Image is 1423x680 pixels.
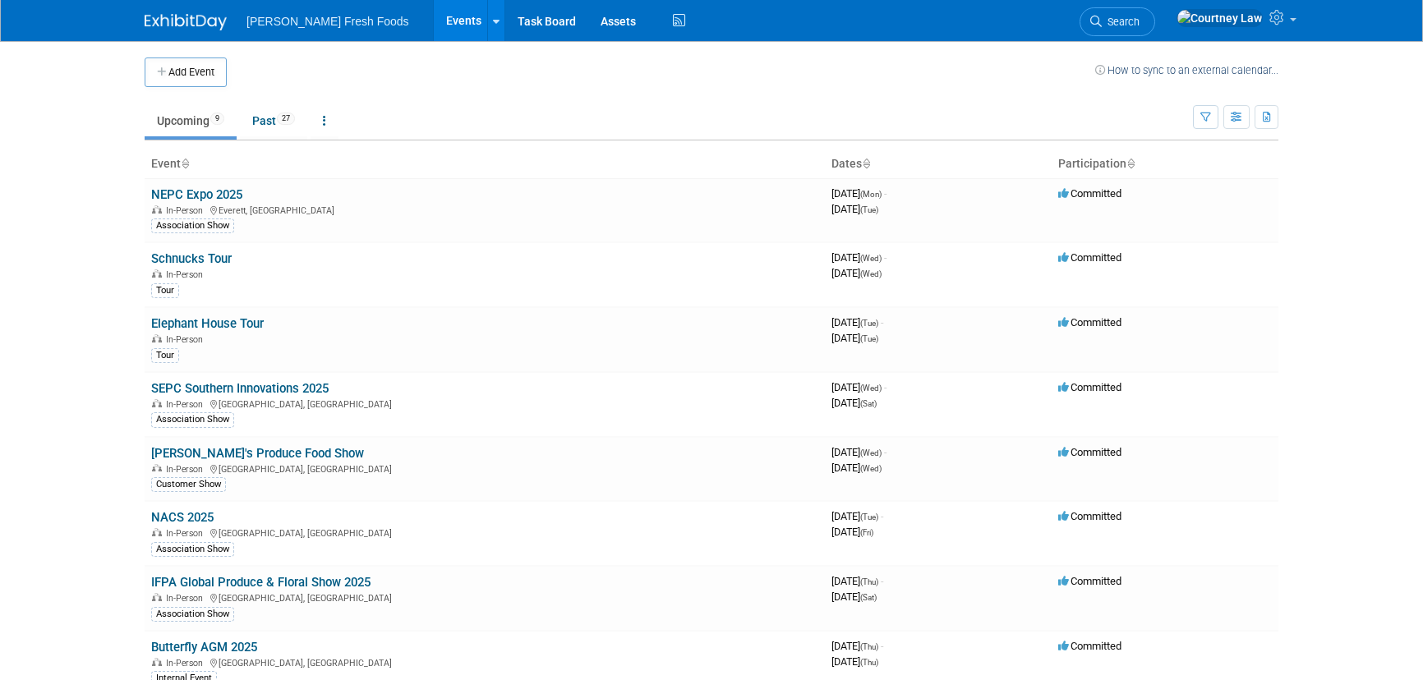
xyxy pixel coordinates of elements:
a: [PERSON_NAME]'s Produce Food Show [151,446,364,461]
a: Butterfly AGM 2025 [151,640,257,655]
span: In-Person [166,399,208,410]
span: In-Person [166,464,208,475]
a: How to sync to an external calendar... [1095,64,1278,76]
a: SEPC Southern Innovations 2025 [151,381,329,396]
a: Sort by Start Date [862,157,870,170]
span: [DATE] [831,655,878,668]
span: [DATE] [831,267,882,279]
span: (Sat) [860,593,877,602]
span: [DATE] [831,316,883,329]
img: In-Person Event [152,528,162,536]
span: [DATE] [831,640,883,652]
div: [GEOGRAPHIC_DATA], [GEOGRAPHIC_DATA] [151,397,818,410]
span: (Wed) [860,269,882,278]
th: Participation [1052,150,1278,178]
span: (Wed) [860,464,882,473]
div: [GEOGRAPHIC_DATA], [GEOGRAPHIC_DATA] [151,526,818,539]
button: Add Event [145,57,227,87]
a: Search [1080,7,1155,36]
span: (Tue) [860,319,878,328]
a: Sort by Event Name [181,157,189,170]
span: (Wed) [860,254,882,263]
img: In-Person Event [152,334,162,342]
a: Sort by Participation Type [1126,157,1135,170]
div: [GEOGRAPHIC_DATA], [GEOGRAPHIC_DATA] [151,590,818,604]
span: In-Person [166,334,208,345]
span: (Mon) [860,190,882,199]
div: Association Show [151,412,234,427]
a: Elephant House Tour [151,316,264,331]
span: (Tue) [860,205,878,214]
span: Committed [1058,251,1121,264]
a: Upcoming9 [145,105,237,136]
span: Committed [1058,187,1121,200]
img: In-Person Event [152,464,162,472]
span: [DATE] [831,462,882,474]
span: In-Person [166,658,208,669]
div: Tour [151,283,179,298]
img: In-Person Event [152,399,162,407]
span: [DATE] [831,251,886,264]
span: [PERSON_NAME] Fresh Foods [246,15,409,28]
span: Committed [1058,640,1121,652]
span: - [881,316,883,329]
div: Customer Show [151,477,226,492]
div: Tour [151,348,179,363]
img: ExhibitDay [145,14,227,30]
span: (Tue) [860,512,878,521]
span: In-Person [166,269,208,280]
div: [GEOGRAPHIC_DATA], [GEOGRAPHIC_DATA] [151,462,818,475]
span: (Thu) [860,658,878,667]
span: [DATE] [831,575,883,587]
span: (Sat) [860,399,877,408]
span: [DATE] [831,590,877,603]
span: - [884,251,886,264]
img: In-Person Event [152,269,162,278]
div: Association Show [151,607,234,622]
span: - [884,187,886,200]
a: Past27 [240,105,307,136]
span: In-Person [166,528,208,539]
span: [DATE] [831,446,886,458]
span: Committed [1058,446,1121,458]
th: Event [145,150,825,178]
span: [DATE] [831,381,886,393]
th: Dates [825,150,1052,178]
span: [DATE] [831,187,886,200]
span: - [881,640,883,652]
a: IFPA Global Produce & Floral Show 2025 [151,575,371,590]
div: Association Show [151,542,234,557]
span: (Thu) [860,642,878,651]
span: 27 [277,113,295,125]
span: (Thu) [860,577,878,586]
span: [DATE] [831,526,873,538]
img: In-Person Event [152,205,162,214]
span: - [884,381,886,393]
img: Courtney Law [1177,9,1263,27]
img: In-Person Event [152,593,162,601]
span: (Tue) [860,334,878,343]
a: NEPC Expo 2025 [151,187,242,202]
span: (Wed) [860,384,882,393]
span: [DATE] [831,203,878,215]
a: Schnucks Tour [151,251,232,266]
span: (Wed) [860,448,882,457]
div: [GEOGRAPHIC_DATA], [GEOGRAPHIC_DATA] [151,655,818,669]
span: In-Person [166,593,208,604]
span: Committed [1058,381,1121,393]
span: (Fri) [860,528,873,537]
span: - [881,575,883,587]
div: Association Show [151,218,234,233]
span: [DATE] [831,397,877,409]
span: - [881,510,883,522]
span: Committed [1058,510,1121,522]
img: In-Person Event [152,658,162,666]
div: Everett, [GEOGRAPHIC_DATA] [151,203,818,216]
span: Committed [1058,575,1121,587]
span: Committed [1058,316,1121,329]
span: [DATE] [831,510,883,522]
span: In-Person [166,205,208,216]
a: NACS 2025 [151,510,214,525]
span: 9 [210,113,224,125]
span: Search [1102,16,1140,28]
